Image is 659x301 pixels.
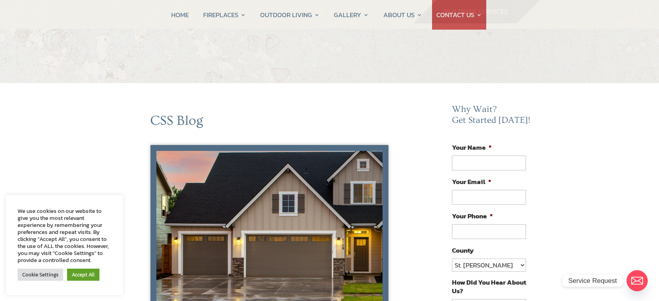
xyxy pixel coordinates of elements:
[452,246,474,255] label: County
[18,269,63,281] a: Cookie Settings
[627,270,648,291] a: Email
[67,269,99,281] a: Accept All
[452,104,532,129] h2: Why Wait? Get Started [DATE]!
[452,143,492,152] label: Your Name
[452,212,493,220] label: Your Phone
[452,278,526,295] label: How Did You Hear About Us?
[452,177,491,186] label: Your Email
[18,207,111,264] div: We use cookies on our website to give you the most relevant experience by remembering your prefer...
[150,113,400,133] h1: CSS Blog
